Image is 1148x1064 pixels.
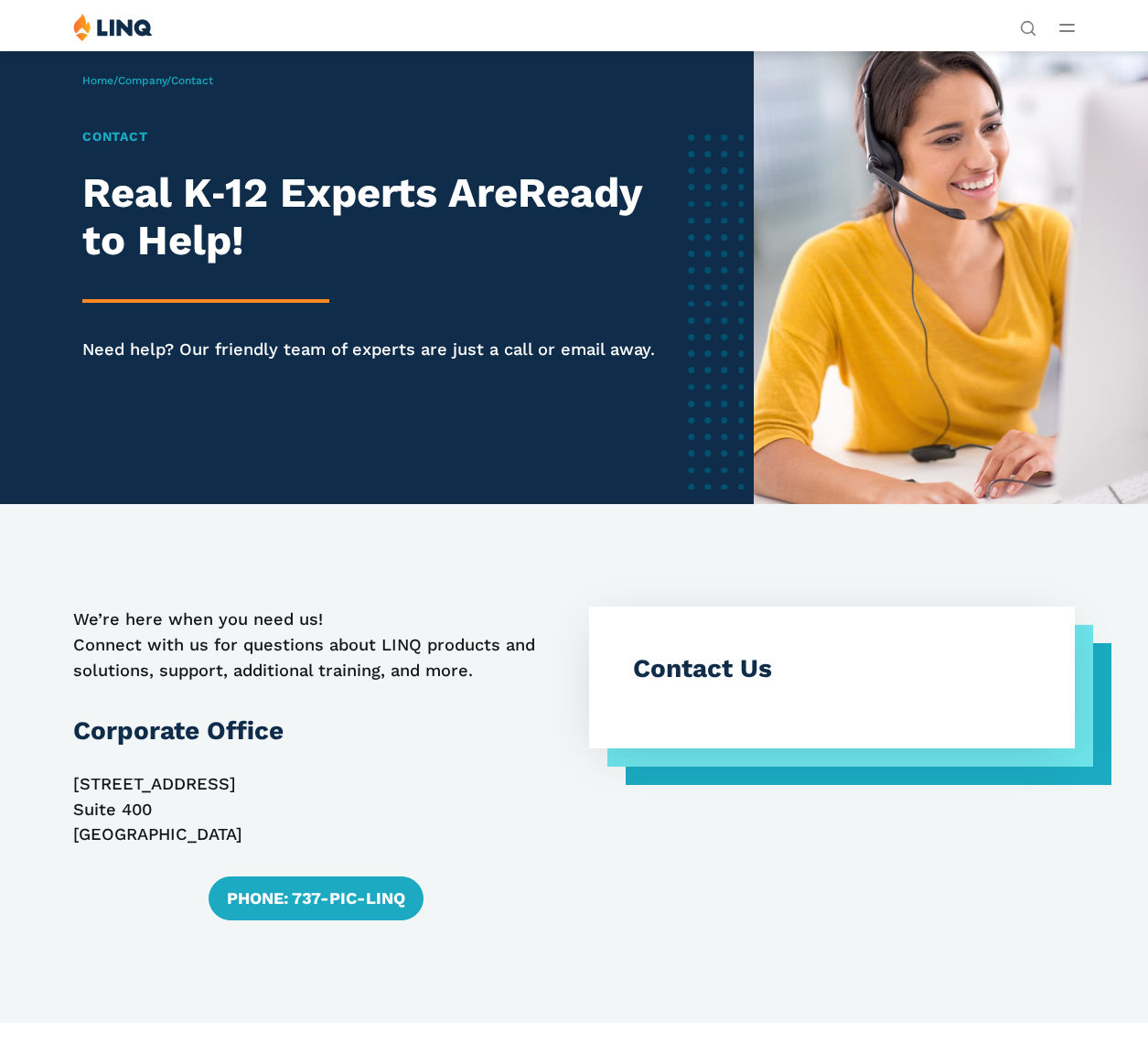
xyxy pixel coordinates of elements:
a: Home [82,74,113,87]
p: We’re here when you need us! Connect with us for questions about LINQ products and solutions, sup... [73,607,559,682]
h2: Real K‑12 Experts Are [82,169,671,264]
img: LINQ | K‑12 Software [73,13,153,41]
a: Company [118,74,166,87]
nav: Utility Navigation [1020,13,1036,35]
p: [STREET_ADDRESS] Suite 400 [GEOGRAPHIC_DATA] [73,771,559,847]
img: Female software representative [754,50,1148,504]
button: Open Search Bar [1020,18,1036,35]
p: Need help? Our friendly team of experts are just a call or email away. [82,338,671,361]
h1: Contact [82,127,671,146]
h3: Contact Us [633,650,1031,687]
span: / / [82,74,213,87]
button: Open Main Menu [1059,17,1075,38]
h3: Corporate Office [73,713,559,749]
a: Phone: 737-PIC-LINQ [209,876,424,920]
span: Contact [171,74,213,87]
strong: Ready to Help! [82,168,642,264]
